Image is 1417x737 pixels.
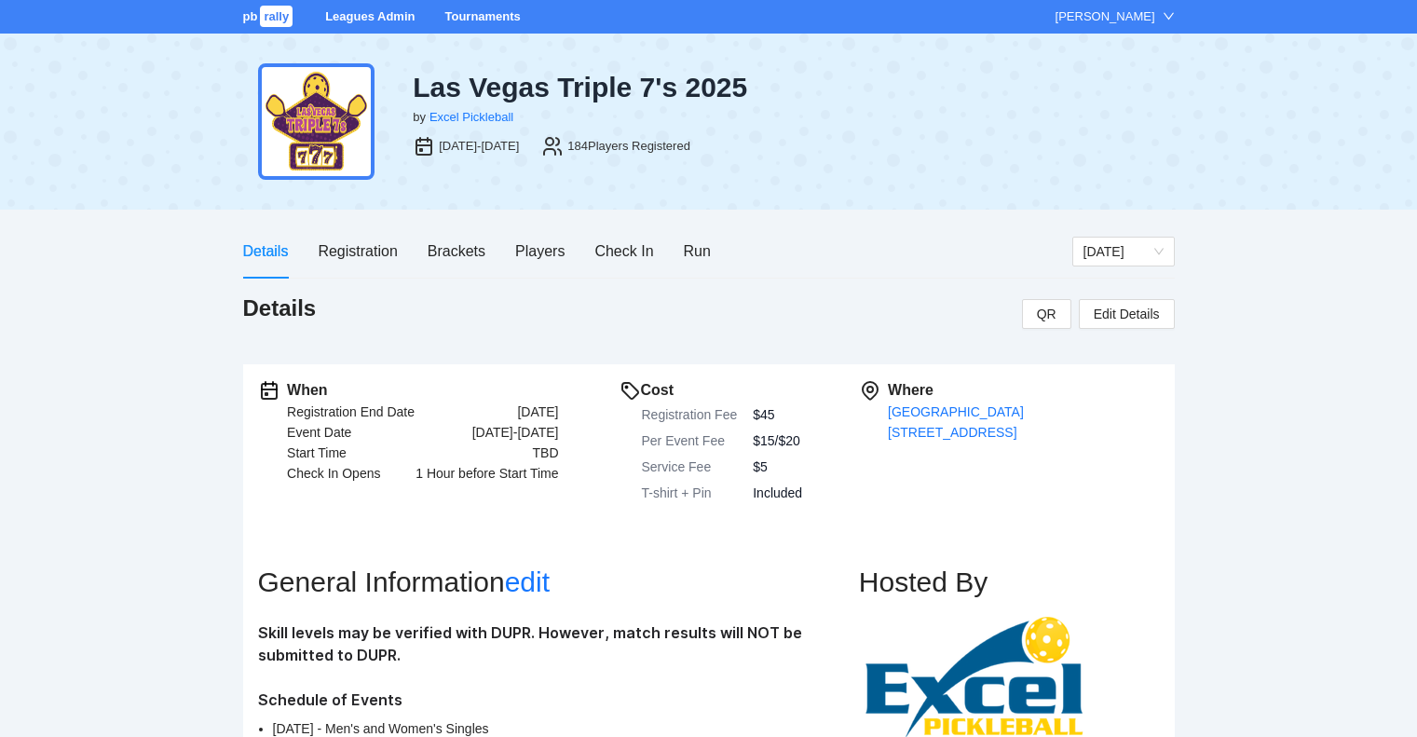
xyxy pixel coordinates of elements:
th: Service Fee [641,454,753,480]
span: Friday [1083,238,1164,266]
div: Start Time [287,443,347,463]
span: pb [243,9,258,23]
a: Leagues Admin [325,9,415,23]
h3: Skill levels may be verified with DUPR. However, match results will NOT be submitted to DUPR. [258,621,817,666]
h2: Hosted By [859,566,1160,599]
h2: General Information [258,566,859,599]
div: Registration End Date [287,402,415,422]
div: When [287,379,558,402]
td: $45 [752,402,803,428]
span: QR [1037,304,1056,324]
button: QR [1022,299,1071,329]
span: down [1163,10,1175,22]
img: tiple-sevens-24.png [258,63,375,180]
div: Check In [594,239,653,263]
a: Excel Pickleball [429,110,513,124]
div: by [413,108,426,127]
a: Tournaments [444,9,520,23]
div: [PERSON_NAME] [1056,7,1155,26]
div: Registration [318,239,397,263]
div: TBD [533,443,559,463]
a: pbrally [243,9,296,23]
div: Cost [641,379,804,402]
span: Edit Details [1094,304,1160,324]
div: Las Vegas Triple 7's 2025 [413,71,849,104]
div: Event Date [287,422,351,443]
th: Registration Fee [641,402,753,428]
a: edit [505,566,550,597]
div: [DATE]-[DATE] [472,422,559,443]
div: [DATE] [517,402,558,422]
td: Included [752,480,803,506]
div: Where [888,379,1159,402]
td: $15/$20 [752,428,803,454]
th: T-shirt + Pin [641,480,753,506]
h1: Details [243,293,317,323]
th: Per Event Fee [641,428,753,454]
h3: Schedule of Events [258,689,817,711]
div: [DATE]-[DATE] [439,137,519,156]
div: Check In Opens [287,463,380,484]
td: $5 [752,454,803,480]
div: Players [515,239,565,263]
button: Edit Details [1079,299,1175,329]
span: rally [260,6,293,27]
a: [GEOGRAPHIC_DATA][STREET_ADDRESS] [888,404,1024,440]
div: Run [684,239,711,263]
div: 184 Players Registered [567,137,690,156]
div: Details [243,239,289,263]
div: Brackets [428,239,485,263]
div: 1 Hour before Start Time [416,463,558,484]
